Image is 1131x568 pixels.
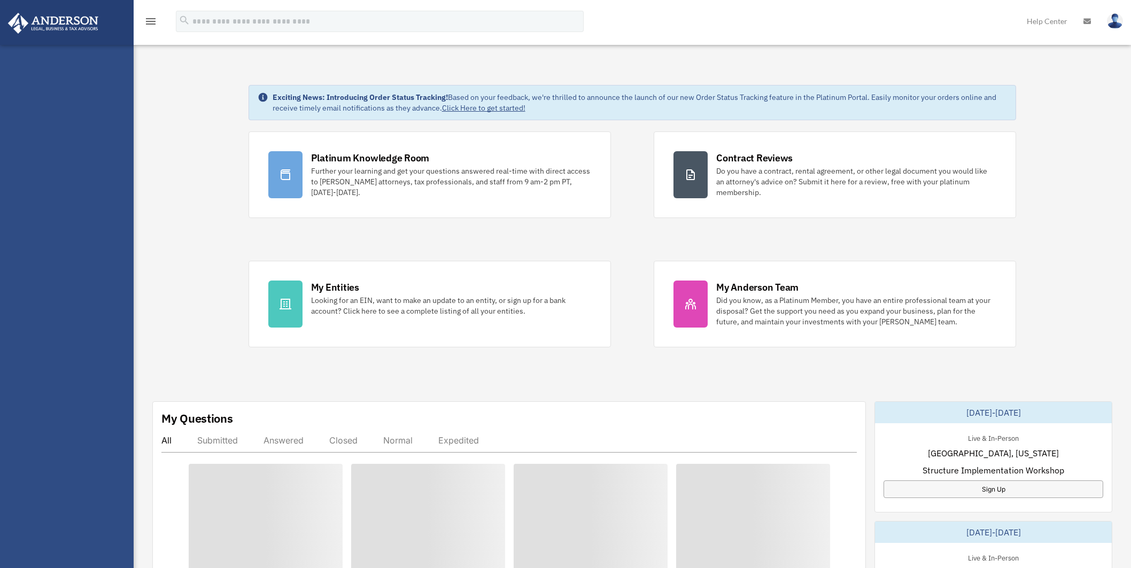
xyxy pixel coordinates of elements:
[716,295,996,327] div: Did you know, as a Platinum Member, you have an entire professional team at your disposal? Get th...
[161,410,233,426] div: My Questions
[311,151,430,165] div: Platinum Knowledge Room
[875,522,1112,543] div: [DATE]-[DATE]
[144,19,157,28] a: menu
[959,432,1027,443] div: Live & In-Person
[442,103,525,113] a: Click Here to get started!
[438,435,479,446] div: Expedited
[654,131,1016,218] a: Contract Reviews Do you have a contract, rental agreement, or other legal document you would like...
[144,15,157,28] i: menu
[249,261,611,347] a: My Entities Looking for an EIN, want to make an update to an entity, or sign up for a bank accoun...
[923,464,1064,477] span: Structure Implementation Workshop
[329,435,358,446] div: Closed
[264,435,304,446] div: Answered
[273,92,448,102] strong: Exciting News: Introducing Order Status Tracking!
[179,14,190,26] i: search
[383,435,413,446] div: Normal
[249,131,611,218] a: Platinum Knowledge Room Further your learning and get your questions answered real-time with dire...
[716,166,996,198] div: Do you have a contract, rental agreement, or other legal document you would like an attorney's ad...
[928,447,1059,460] span: [GEOGRAPHIC_DATA], [US_STATE]
[959,551,1027,563] div: Live & In-Person
[875,402,1112,423] div: [DATE]-[DATE]
[884,480,1103,498] a: Sign Up
[5,13,102,34] img: Anderson Advisors Platinum Portal
[311,281,359,294] div: My Entities
[161,435,172,446] div: All
[716,281,799,294] div: My Anderson Team
[311,166,591,198] div: Further your learning and get your questions answered real-time with direct access to [PERSON_NAM...
[654,261,1016,347] a: My Anderson Team Did you know, as a Platinum Member, you have an entire professional team at your...
[716,151,793,165] div: Contract Reviews
[197,435,238,446] div: Submitted
[311,295,591,316] div: Looking for an EIN, want to make an update to an entity, or sign up for a bank account? Click her...
[1107,13,1123,29] img: User Pic
[273,92,1008,113] div: Based on your feedback, we're thrilled to announce the launch of our new Order Status Tracking fe...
